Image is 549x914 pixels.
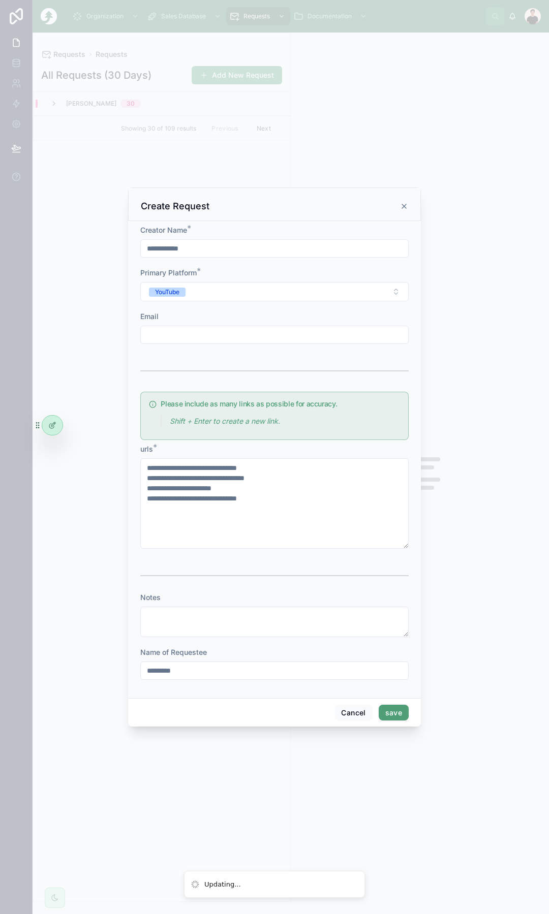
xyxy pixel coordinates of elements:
[334,705,372,721] button: Cancel
[204,879,241,890] div: Updating...
[140,648,207,656] span: Name of Requestee
[140,268,197,277] span: Primary Platform
[170,417,280,425] em: Shift + Enter to create a new link.
[140,226,187,234] span: Creator Name
[155,288,179,297] div: YouTube
[379,705,409,721] button: save
[161,416,400,427] div: > *Shift + Enter to create a new link.*
[140,593,161,602] span: Notes
[161,400,400,407] h5: Please include as many links as possible for accuracy.
[140,312,159,321] span: Email
[141,200,209,212] h3: Create Request
[140,282,409,301] button: Select Button
[140,445,153,453] span: urls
